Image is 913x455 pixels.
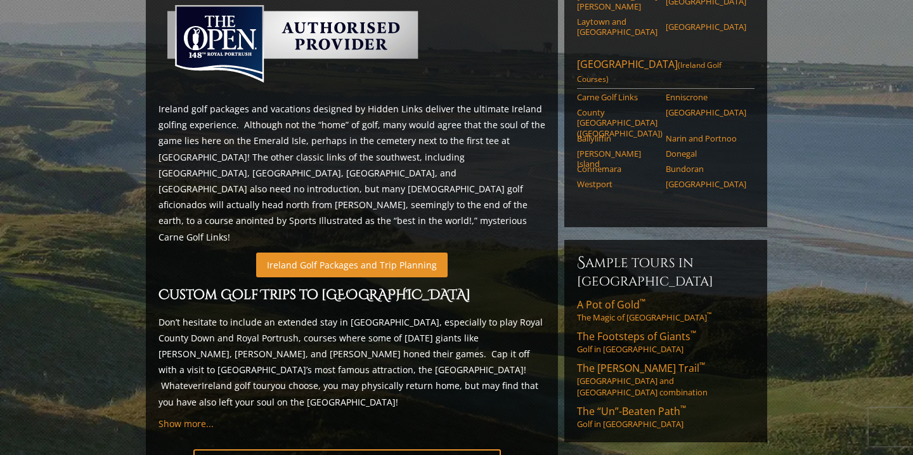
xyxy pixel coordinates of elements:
[577,60,722,84] span: (Ireland Golf Courses)
[202,379,271,392] a: Ireland golf tour
[577,298,754,323] a: A Pot of Gold™The Magic of [GEOGRAPHIC_DATA]™
[577,16,657,37] a: Laytown and [GEOGRAPHIC_DATA]
[577,361,705,375] span: The [PERSON_NAME] Trail
[690,328,696,339] sup: ™
[666,133,746,143] a: Narin and Portnoo
[577,164,657,174] a: Connemara
[577,179,657,189] a: Westport
[680,403,686,414] sup: ™
[577,92,657,102] a: Carne Golf Links
[577,107,657,138] a: County [GEOGRAPHIC_DATA] ([GEOGRAPHIC_DATA])
[707,311,711,319] sup: ™
[256,253,448,277] a: Ireland Golf Packages and Trip Planning
[666,148,746,159] a: Donegal
[577,361,754,398] a: The [PERSON_NAME] Trail™[GEOGRAPHIC_DATA] and [GEOGRAPHIC_DATA] combination
[640,296,645,307] sup: ™
[577,133,657,143] a: Ballyliffin
[577,404,754,430] a: The “Un”-Beaten Path™Golf in [GEOGRAPHIC_DATA]
[159,285,545,307] h2: Custom Golf Trips to [GEOGRAPHIC_DATA]
[699,360,705,371] sup: ™
[666,22,746,32] a: [GEOGRAPHIC_DATA]
[666,164,746,174] a: Bundoran
[159,314,545,410] p: Don’t hesitate to include an extended stay in [GEOGRAPHIC_DATA], especially to play Royal County ...
[577,298,645,312] span: A Pot of Gold
[159,101,545,245] p: Ireland golf packages and vacations designed by Hidden Links deliver the ultimate Ireland golfing...
[577,57,754,89] a: [GEOGRAPHIC_DATA](Ireland Golf Courses)
[666,107,746,117] a: [GEOGRAPHIC_DATA]
[666,92,746,102] a: Enniscrone
[577,253,754,290] h6: Sample Tours in [GEOGRAPHIC_DATA]
[159,418,214,430] a: Show more...
[577,404,686,418] span: The “Un”-Beaten Path
[577,329,754,355] a: The Footsteps of Giants™Golf in [GEOGRAPHIC_DATA]
[666,179,746,189] a: [GEOGRAPHIC_DATA]
[577,329,696,343] span: The Footsteps of Giants
[577,148,657,169] a: [PERSON_NAME] Island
